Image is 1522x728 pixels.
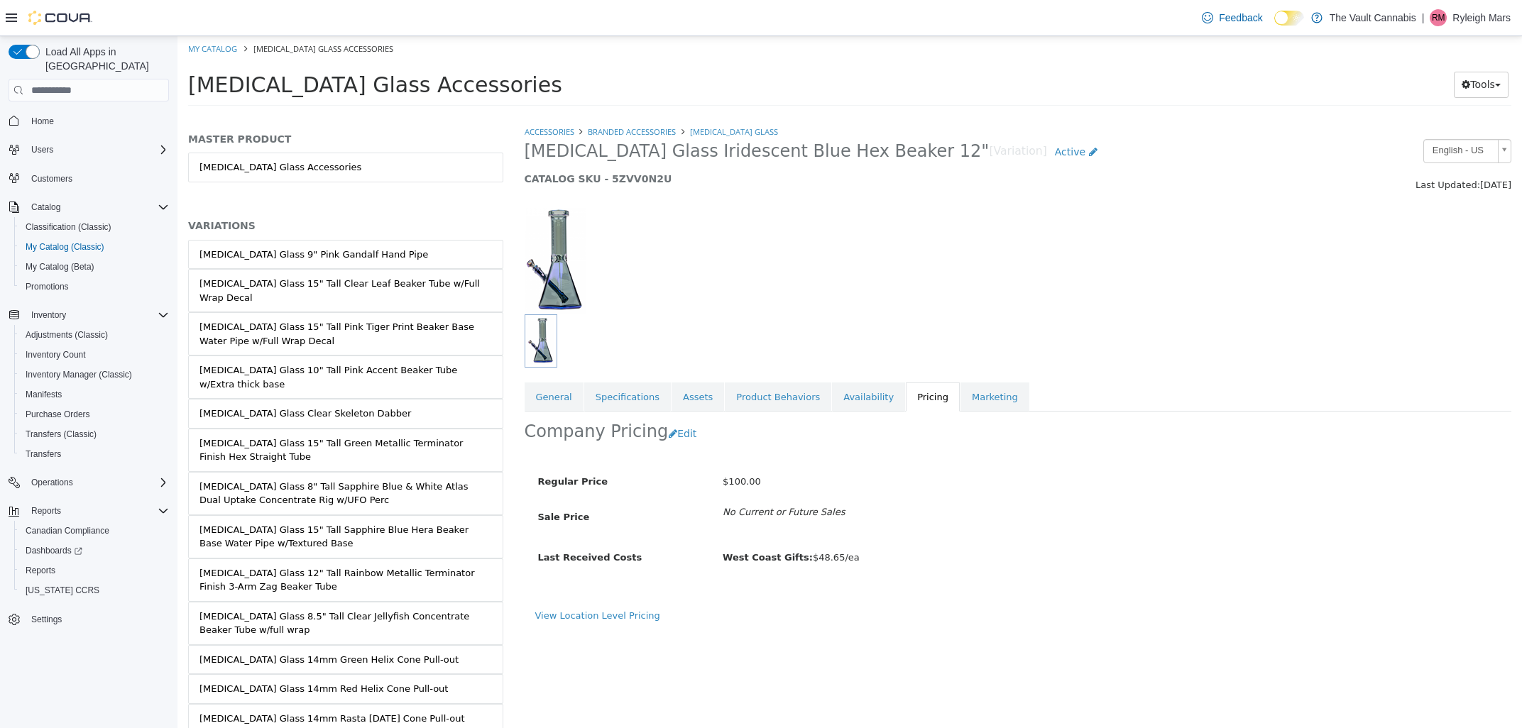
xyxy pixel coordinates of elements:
span: Classification (Classic) [20,219,169,236]
button: Settings [3,609,175,629]
span: Customers [31,173,72,184]
button: Tools [1276,35,1331,62]
span: My Catalog (Beta) [20,258,169,275]
a: BRANDED ACCESSORIES [410,90,498,101]
span: Inventory [26,307,169,324]
span: $48.65/ea [545,516,682,526]
h5: CATALOG SKU - 5ZVV0N2U [347,136,1082,149]
a: Marketing [783,346,852,376]
span: Settings [31,614,62,625]
span: Home [26,111,169,129]
a: English - US [1246,103,1334,127]
a: Home [26,113,60,130]
span: Catalog [31,202,60,213]
a: General [347,346,406,376]
span: Canadian Compliance [26,525,109,536]
p: Ryleigh Mars [1452,9,1511,26]
a: Promotions [20,278,75,295]
div: [MEDICAL_DATA] Glass 8.5" Tall Clear Jellyfish Concentrate Beaker Tube w/full wrap [22,573,314,601]
div: [MEDICAL_DATA] Glass Clear Skeleton Dabber [22,370,234,385]
span: Promotions [20,278,169,295]
span: Inventory Manager (Classic) [20,366,169,383]
span: [US_STATE] CCRS [26,585,99,596]
a: Customers [26,170,78,187]
a: Settings [26,611,67,628]
a: Dashboards [14,541,175,561]
a: Transfers [20,446,67,463]
span: Dashboards [26,545,82,556]
span: [MEDICAL_DATA] Glass Accessories [11,36,385,61]
button: Purchase Orders [14,404,175,424]
button: My Catalog (Beta) [14,257,175,277]
h5: VARIATIONS [11,183,326,196]
button: Inventory [3,305,175,325]
span: Inventory Count [26,349,86,360]
span: Reports [26,565,55,576]
span: Operations [26,474,169,491]
a: [US_STATE] CCRS [20,582,105,599]
a: My Catalog [11,7,60,18]
button: Inventory Count [14,345,175,365]
button: [US_STATE] CCRS [14,580,175,600]
button: Transfers [14,444,175,464]
span: Catalog [26,199,169,216]
span: Reports [31,505,61,517]
a: Transfers (Classic) [20,426,102,443]
button: Promotions [14,277,175,297]
span: Classification (Classic) [26,221,111,233]
button: Classification (Classic) [14,217,175,237]
span: Settings [26,610,169,628]
span: Active [877,110,908,121]
div: Ryleigh Mars [1430,9,1447,26]
button: Reports [26,502,67,519]
span: Inventory Manager (Classic) [26,369,132,380]
span: Last Received Costs [361,516,465,526]
p: | [1422,9,1425,26]
button: Manifests [14,385,175,404]
span: Purchase Orders [20,406,169,423]
span: My Catalog (Classic) [20,238,169,255]
span: Purchase Orders [26,409,90,420]
span: Promotions [26,281,69,292]
span: Regular Price [361,440,430,451]
span: Inventory [31,309,66,321]
span: Last Updated: [1238,143,1303,154]
span: Transfers [20,446,169,463]
button: Catalog [3,197,175,217]
a: My Catalog (Classic) [20,238,110,255]
button: Reports [3,501,175,521]
span: Transfers [26,448,61,460]
a: [MEDICAL_DATA] Glass [513,90,601,101]
a: [MEDICAL_DATA] Glass Accessories [11,116,326,146]
button: Operations [3,473,175,492]
span: [MEDICAL_DATA] Glass Accessories [76,7,216,18]
span: Operations [31,477,73,488]
button: Operations [26,474,79,491]
a: Specifications [407,346,493,376]
div: [MEDICAL_DATA] Glass 14mm Red Helix Cone Pull-out [22,646,270,660]
button: Customers [3,168,175,189]
button: Users [26,141,59,158]
button: Adjustments (Classic) [14,325,175,345]
div: [MEDICAL_DATA] Glass 9" Pink Gandalf Hand Pipe [22,211,251,226]
span: Home [31,116,54,127]
span: Load All Apps in [GEOGRAPHIC_DATA] [40,45,169,73]
a: My Catalog (Beta) [20,258,100,275]
span: [MEDICAL_DATA] Glass Iridescent Blue Hex Beaker 12" [347,104,812,126]
span: Customers [26,170,169,187]
small: [Variation] [811,110,869,121]
img: 150 [347,172,408,278]
button: Edit [491,385,527,411]
a: Classification (Classic) [20,219,117,236]
a: Inventory Manager (Classic) [20,366,138,383]
a: View Location Level Pricing [358,574,483,585]
div: [MEDICAL_DATA] Glass 10" Tall Pink Accent Beaker Tube w/Extra thick base [22,327,314,355]
span: Dashboards [20,542,169,559]
button: Reports [14,561,175,580]
div: [MEDICAL_DATA] Glass 14mm Rasta [DATE] Cone Pull-out [22,675,288,690]
span: Canadian Compliance [20,522,169,539]
b: West Coast Gifts: [545,516,635,526]
a: Feedback [1196,4,1268,32]
span: Users [31,144,53,155]
span: Feedback [1219,11,1262,25]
